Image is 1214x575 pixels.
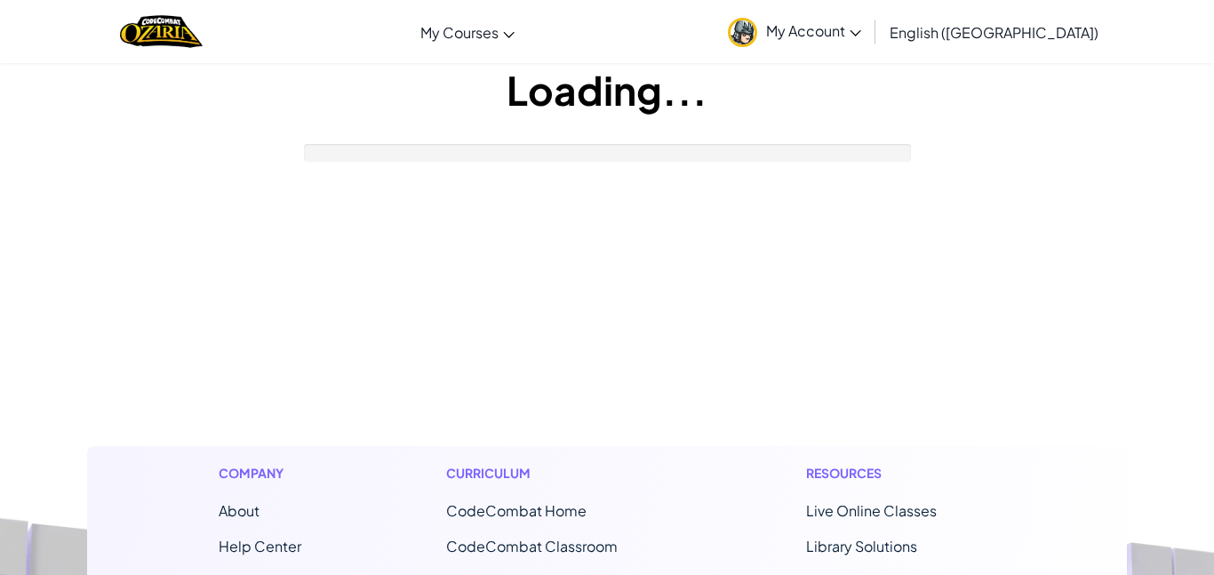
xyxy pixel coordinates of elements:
a: Live Online Classes [806,501,937,520]
a: Ozaria by CodeCombat logo [120,13,203,50]
a: Library Solutions [806,537,917,555]
span: English ([GEOGRAPHIC_DATA]) [890,23,1098,42]
a: My Account [719,4,870,60]
h1: Company [219,464,301,483]
img: Home [120,13,203,50]
a: My Courses [411,8,523,56]
span: My Courses [420,23,499,42]
span: CodeCombat Home [446,501,587,520]
a: English ([GEOGRAPHIC_DATA]) [881,8,1107,56]
span: My Account [766,21,861,40]
a: CodeCombat Classroom [446,537,618,555]
img: avatar [728,18,757,47]
h1: Resources [806,464,995,483]
a: About [219,501,260,520]
a: Help Center [219,537,301,555]
h1: Curriculum [446,464,661,483]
